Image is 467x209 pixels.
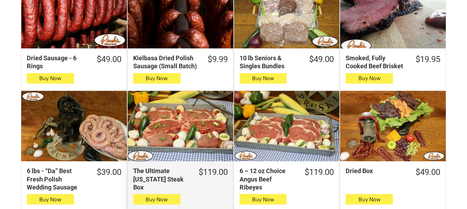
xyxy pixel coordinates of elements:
a: $39.006 lbs - “Da” Best Fresh Polish Wedding Sausage [21,167,127,191]
span: Buy Now [252,196,274,203]
a: 6 – 12 oz Choice Angus Beef Ribeyes [234,91,340,162]
span: Buy Now [359,196,380,203]
div: $49.00 [309,54,334,65]
div: Smoked, Fully Cooked Beef Brisket [346,54,406,70]
span: Buy Now [39,75,61,82]
div: 6 lbs - “Da” Best Fresh Polish Wedding Sausage [27,167,87,191]
div: $119.00 [305,167,334,178]
div: $49.00 [97,54,121,65]
button: Buy Now [346,194,393,204]
button: Buy Now [27,73,74,84]
div: 10 lb Seniors & Singles Bundles [240,54,300,70]
button: Buy Now [133,73,180,84]
a: Dried Box [340,91,446,162]
div: $9.99 [208,54,228,65]
div: Kielbasa Dried Polish Sausage (Small Batch) [133,54,198,70]
div: Dried Sausage - 6 Rings [27,54,87,70]
div: $49.00 [416,167,440,178]
span: Buy Now [146,75,168,82]
div: $19.95 [416,54,440,65]
span: Buy Now [359,75,380,82]
a: 6 lbs - “Da” Best Fresh Polish Wedding Sausage [21,91,127,162]
a: $9.99Kielbasa Dried Polish Sausage (Small Batch) [128,54,233,70]
span: Buy Now [146,196,168,203]
a: $119.00The Ultimate [US_STATE] Steak Box [128,167,233,191]
button: Buy Now [346,73,393,84]
span: Buy Now [39,196,61,203]
a: $119.006 – 12 oz Choice Angus Beef Ribeyes [234,167,340,191]
div: $39.00 [97,167,121,178]
button: Buy Now [27,194,74,204]
a: $49.00Dried Sausage - 6 Rings [21,54,127,70]
div: Dried Box [346,167,406,175]
div: The Ultimate [US_STATE] Steak Box [133,167,189,191]
div: 6 – 12 oz Choice Angus Beef Ribeyes [240,167,296,191]
a: $49.00Dried Box [340,167,446,178]
button: Buy Now [240,73,287,84]
a: $19.95Smoked, Fully Cooked Beef Brisket [340,54,446,70]
a: The Ultimate Texas Steak Box [128,91,233,162]
div: $119.00 [199,167,228,178]
button: Buy Now [240,194,287,204]
button: Buy Now [133,194,180,204]
span: Buy Now [252,75,274,82]
a: $49.0010 lb Seniors & Singles Bundles [234,54,340,70]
